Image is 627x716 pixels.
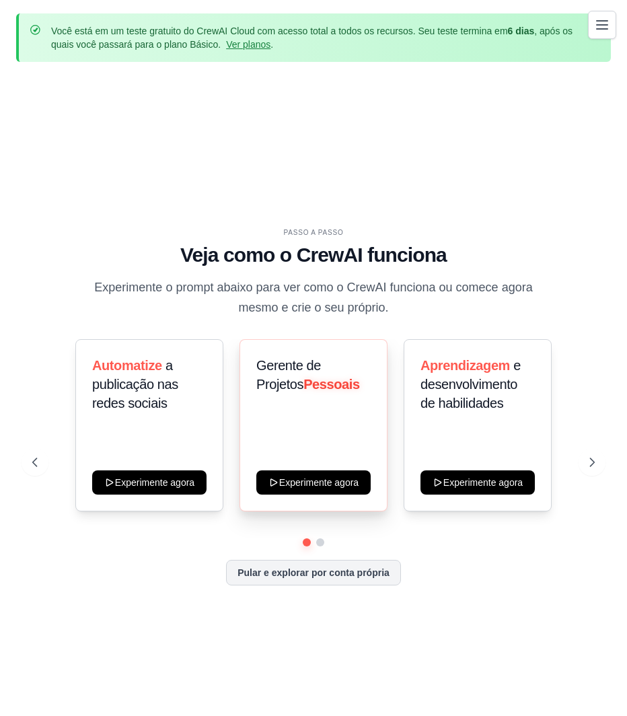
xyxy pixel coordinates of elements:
font: Experimente agora [443,477,523,488]
font: Gerente de Projetos [256,358,321,392]
font: Experimente agora [115,477,194,488]
button: Experimente agora [256,470,371,495]
button: Alternar navegação [588,11,616,39]
font: PASSO A PASSO [284,229,344,236]
font: Você está em um teste gratuito do CrewAI Cloud com acesso total a todos os recursos. Seu teste te... [51,26,508,36]
button: Experimente agora [420,470,535,495]
a: Ver planos [226,39,270,50]
font: 6 dias [508,26,535,36]
button: Experimente agora [92,470,207,495]
font: Experimente o prompt abaixo para ver como o CrewAI funciona ou comece agora mesmo e crie o seu pr... [94,281,532,314]
font: e desenvolvimento de habilidades [420,358,521,410]
button: Pular e explorar por conta própria [226,560,401,585]
font: . [270,39,273,50]
font: Veja como o CrewAI funciona [180,244,447,266]
iframe: Chat Widget [560,651,627,716]
font: Experimente agora [279,477,359,488]
font: Automatize [92,358,162,373]
font: Aprendizagem [420,358,510,373]
font: Pular e explorar por conta própria [237,567,390,578]
font: Pessoais [303,377,360,392]
font: a publicação nas redes sociais [92,358,178,410]
div: Widget de chat [560,651,627,716]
